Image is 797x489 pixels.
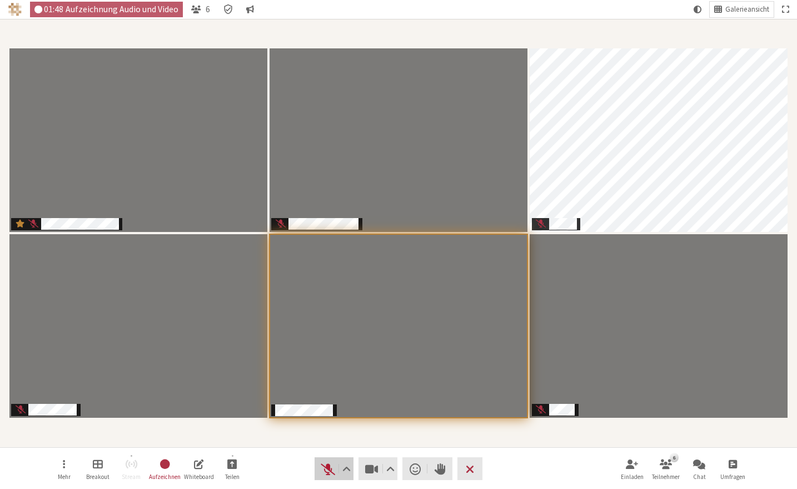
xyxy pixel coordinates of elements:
button: Hand heben [427,457,452,480]
span: Einladen [621,473,644,480]
button: Video stoppen (⌘+Umschalt+V) [358,457,397,480]
button: Das Streaming kann nicht gestartet werden, ohne vorher die Aufzeichnung zu stoppen [116,454,147,484]
button: Teilnehmerliste öffnen [650,454,681,484]
span: Chat [693,473,706,480]
button: Breakout-Räume verwalten [82,454,113,484]
button: Besprechung beenden oder verlassen [457,457,482,480]
button: Freigabe starten [217,454,248,484]
button: Teilnehmer einladen (⌘+Umschalt+I) [616,454,647,484]
span: Whiteboard [184,473,214,480]
button: Chat öffnen [684,454,715,484]
div: 6 [670,453,678,462]
span: Stream [122,473,141,480]
button: Teilnehmerliste öffnen [187,2,215,17]
span: Teilen [225,473,240,480]
button: Freigegebenes Whiteboard öffnen [183,454,215,484]
span: Galerieansicht [725,6,769,14]
span: Breakout [86,473,109,480]
span: Aufzeichnen [149,473,181,480]
button: Gespräch [242,2,258,17]
span: 6 [206,4,210,14]
div: Audio & Video [30,2,183,17]
button: Offene Umfrage [718,454,749,484]
span: Umfragen [720,473,745,480]
img: Iotum [8,3,22,16]
button: Videoeinstellungen [383,457,397,480]
span: Teilnehmer [652,473,680,480]
div: Besprechungsdetails Verschlüsselung aktiviert [218,2,238,17]
button: Ganzer Bildschirm [778,2,793,17]
button: Reaktion senden [402,457,427,480]
span: Aufzeichnung Audio und Video [66,4,178,14]
button: Audioeinstellungen [339,457,353,480]
span: Mehr [58,473,71,480]
button: Stummschaltung aufheben (⌘+Umschalt+A) [315,457,353,480]
button: Layout ändern [710,2,774,17]
button: Aufzeichung beenden [150,454,181,484]
button: Systemmodus verwenden [689,2,706,17]
span: 01:48 [44,4,63,14]
button: Menü öffnen [48,454,79,484]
